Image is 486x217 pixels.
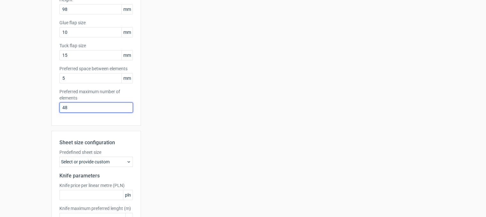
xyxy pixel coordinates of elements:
h2: Sheet size configuration [59,139,133,146]
h2: Knife parameters [59,172,133,180]
span: pln [123,190,133,200]
span: mm [121,27,133,37]
span: mm [121,50,133,60]
label: Glue flap size [59,19,133,26]
label: Preferred maximum number of elements [59,88,133,101]
label: Knife price per linear metre (PLN) [59,182,133,189]
div: Select or provide custom [59,157,133,167]
span: mm [121,73,133,83]
label: Preferred space between elements [59,65,133,72]
span: mm [121,4,133,14]
label: Tuck flap size [59,42,133,49]
label: Knife maximum preferred lenght (m) [59,205,133,212]
label: Predefined sheet size [59,149,133,155]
